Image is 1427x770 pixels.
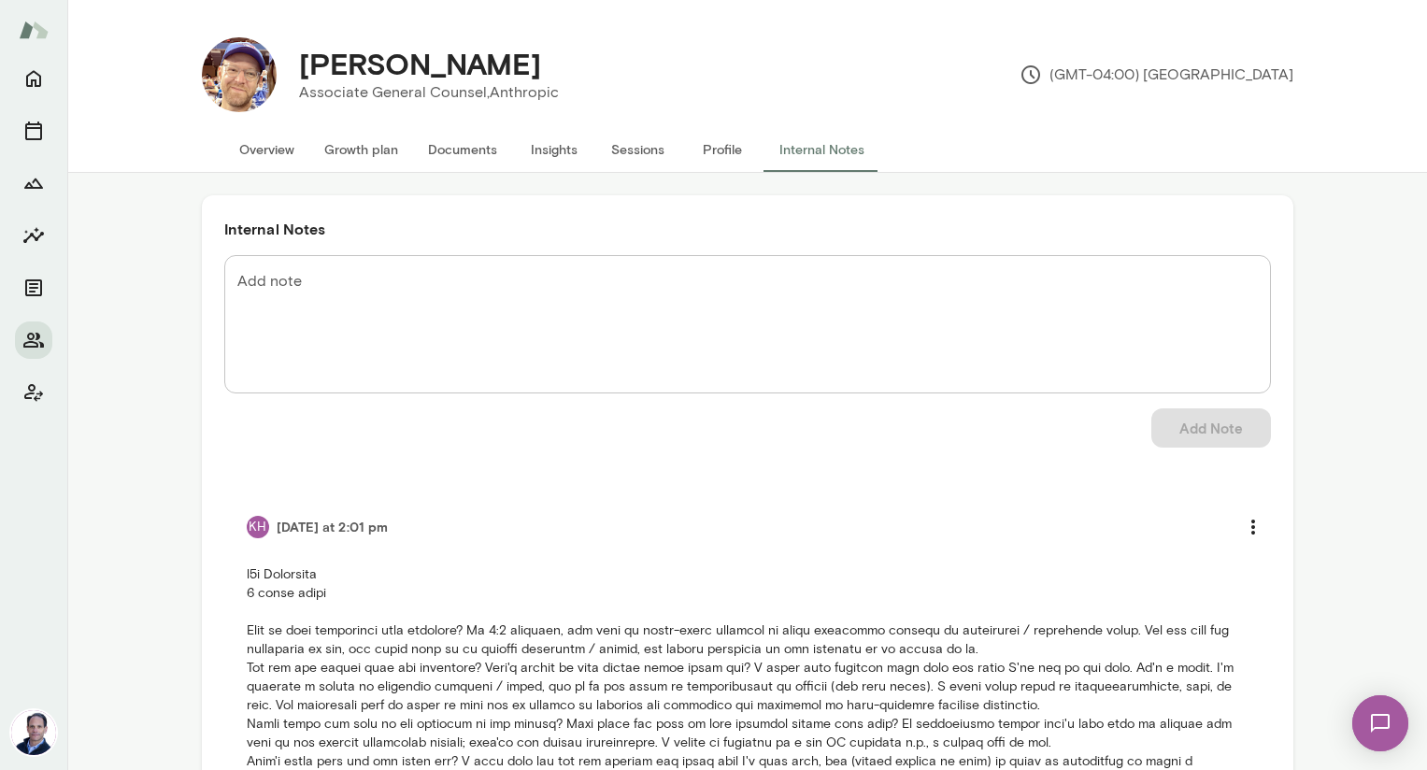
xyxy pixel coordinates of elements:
button: Home [15,60,52,97]
h6: Internal Notes [224,218,1271,240]
p: (GMT-04:00) [GEOGRAPHIC_DATA] [1020,64,1293,86]
div: KH [247,516,269,538]
button: Client app [15,374,52,411]
button: Overview [224,127,309,172]
button: Sessions [596,127,680,172]
button: Sessions [15,112,52,150]
h6: [DATE] at 2:01 pm [277,518,389,536]
button: Members [15,321,52,359]
button: Insights [15,217,52,254]
p: Associate General Counsel, Anthropic [299,81,559,104]
button: Documents [413,127,512,172]
button: Growth Plan [15,164,52,202]
img: Rob Hester [202,37,277,112]
h4: [PERSON_NAME] [299,46,541,81]
button: Documents [15,269,52,307]
button: Growth plan [309,127,413,172]
button: Internal Notes [764,127,879,172]
img: Mento [19,12,49,48]
button: more [1234,507,1273,547]
button: Insights [512,127,596,172]
button: Profile [680,127,764,172]
img: Jeremy Shane [11,710,56,755]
